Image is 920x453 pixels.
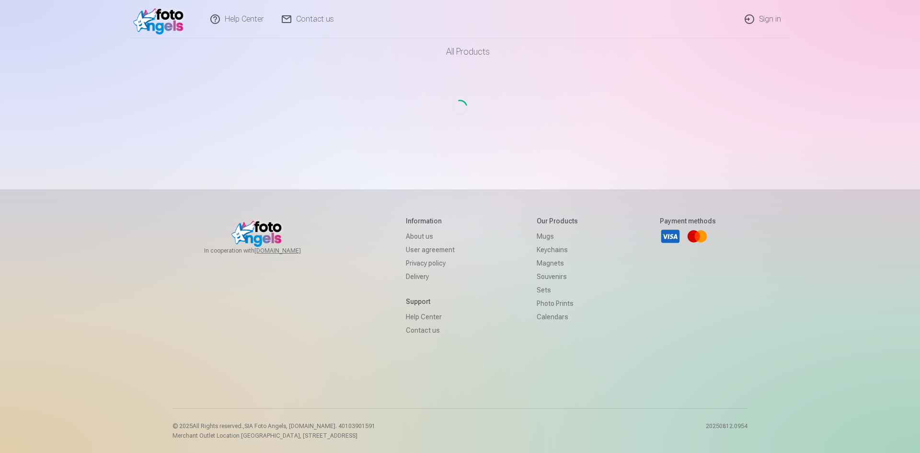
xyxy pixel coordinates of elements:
span: In cooperation with [204,247,324,255]
a: User agreement [406,243,455,256]
a: Keychains [537,243,578,256]
a: All products [419,38,501,65]
a: Privacy policy [406,256,455,270]
a: Calendars [537,310,578,324]
a: Mugs [537,230,578,243]
a: Photo prints [537,297,578,310]
img: /fa1 [133,4,188,35]
a: Magnets [537,256,578,270]
h5: Our products [537,216,578,226]
a: Sets [537,283,578,297]
a: Delivery [406,270,455,283]
h5: Information [406,216,455,226]
a: Help Center [406,310,455,324]
h5: Support [406,297,455,306]
a: Contact us [406,324,455,337]
h5: Payment methods [660,216,716,226]
span: SIA Foto Angels, [DOMAIN_NAME]. 40103901591 [244,423,375,430]
p: 20250812.0954 [706,422,747,440]
a: Visa [660,226,681,247]
a: About us [406,230,455,243]
a: [DOMAIN_NAME] [254,247,324,255]
a: Mastercard [687,226,708,247]
a: Souvenirs [537,270,578,283]
p: © 2025 All Rights reserved. , [172,422,375,430]
p: Merchant Outlet Location [GEOGRAPHIC_DATA], [STREET_ADDRESS] [172,432,375,440]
